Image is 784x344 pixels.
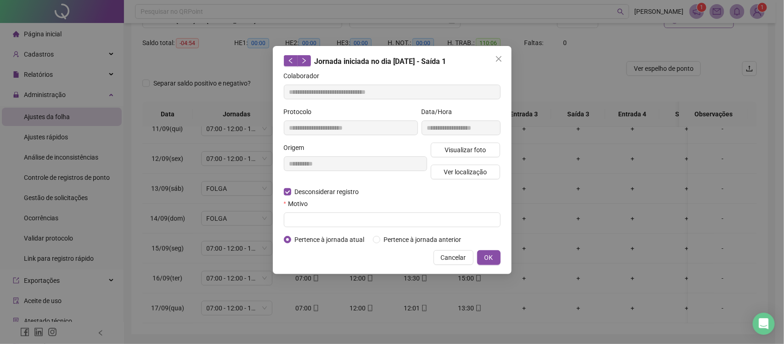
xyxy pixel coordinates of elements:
[380,235,465,245] span: Pertence à jornada anterior
[485,252,493,263] span: OK
[431,143,501,157] button: Visualizar foto
[291,187,363,197] span: Desconsiderar registro
[297,55,311,66] button: right
[444,167,487,177] span: Ver localização
[434,250,474,265] button: Cancelar
[284,199,314,209] label: Motivo
[753,313,775,335] div: Open Intercom Messenger
[422,107,458,117] label: Data/Hora
[288,57,294,64] span: left
[291,235,368,245] span: Pertence à jornada atual
[431,165,501,179] button: Ver localização
[284,55,298,66] button: left
[284,71,326,81] label: Colaborador
[441,252,466,263] span: Cancelar
[284,55,501,67] div: Jornada iniciada no dia [DATE] - Saída 1
[477,250,501,265] button: OK
[445,145,486,155] span: Visualizar foto
[491,52,506,66] button: Close
[284,107,318,117] label: Protocolo
[301,57,307,64] span: right
[495,55,502,63] span: close
[284,143,310,153] label: Origem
